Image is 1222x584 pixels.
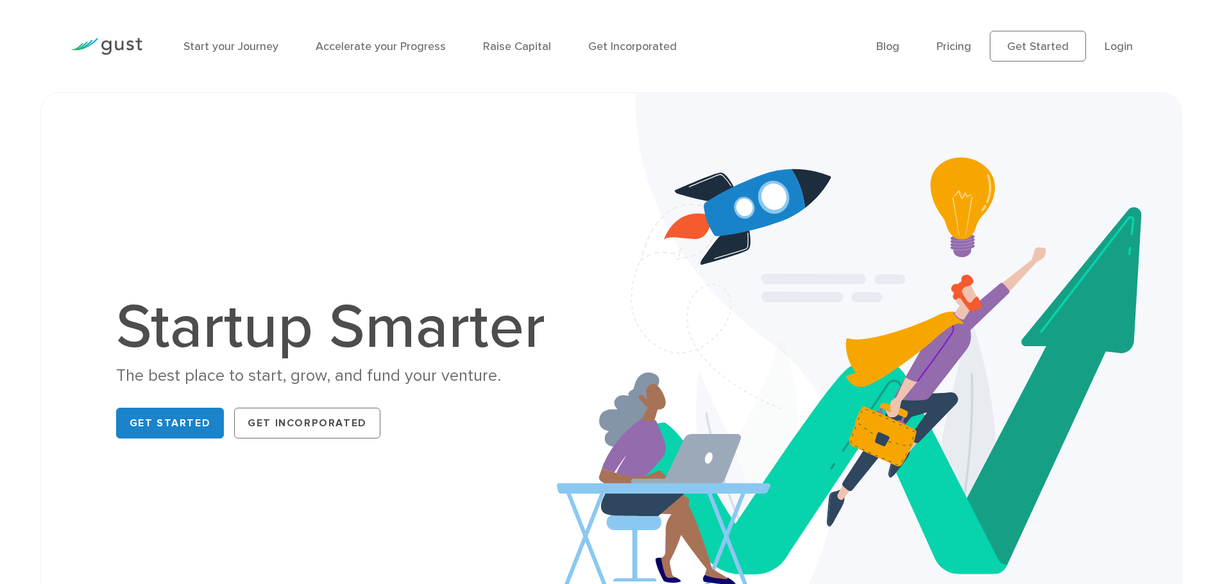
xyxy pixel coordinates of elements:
[71,38,142,55] img: Gust Logo
[116,365,559,387] div: The best place to start, grow, and fund your venture.
[116,408,225,438] a: Get Started
[316,40,446,53] a: Accelerate your Progress
[588,40,677,53] a: Get Incorporated
[990,31,1086,62] a: Get Started
[937,40,971,53] a: Pricing
[116,297,559,358] h1: Startup Smarter
[183,40,278,53] a: Start your Journey
[1105,40,1133,53] a: Login
[876,40,899,53] a: Blog
[483,40,551,53] a: Raise Capital
[234,408,380,438] a: Get Incorporated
